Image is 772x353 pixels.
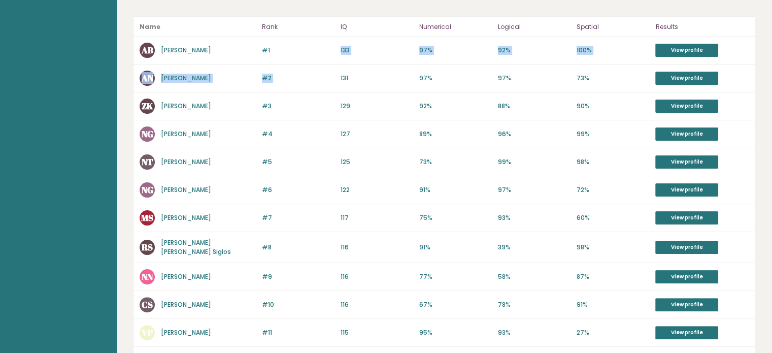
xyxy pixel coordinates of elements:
p: 72% [577,185,649,195]
a: [PERSON_NAME] [PERSON_NAME] Siglos [161,238,231,256]
p: #6 [262,185,334,195]
text: AN [141,72,154,84]
p: 89% [419,130,492,139]
p: Spatial [577,21,649,33]
p: 99% [498,157,570,167]
text: MS [141,212,153,223]
a: View profile [655,326,718,339]
p: 131 [341,74,413,83]
p: #3 [262,102,334,111]
p: #4 [262,130,334,139]
p: #11 [262,328,334,337]
text: VP [141,327,153,338]
p: #9 [262,272,334,281]
a: View profile [655,211,718,224]
p: 117 [341,213,413,222]
p: Results [655,21,749,33]
p: 67% [419,300,492,309]
text: RS [141,241,153,253]
p: 95% [419,328,492,337]
p: 116 [341,243,413,252]
a: View profile [655,298,718,311]
a: [PERSON_NAME] [161,185,211,194]
a: [PERSON_NAME] [161,46,211,54]
p: 60% [577,213,649,222]
p: 97% [419,74,492,83]
p: #8 [262,243,334,252]
text: CS [142,299,153,310]
p: IQ [341,21,413,33]
p: 77% [419,272,492,281]
text: NT [142,156,153,168]
a: View profile [655,155,718,169]
a: [PERSON_NAME] [161,272,211,281]
p: 73% [419,157,492,167]
p: Logical [498,21,570,33]
p: 125 [341,157,413,167]
text: AB [141,44,153,56]
p: 92% [498,46,570,55]
p: 97% [498,74,570,83]
text: NG [142,184,153,196]
text: NG [142,128,153,140]
p: 90% [577,102,649,111]
a: View profile [655,72,718,85]
p: 78% [498,300,570,309]
p: 87% [577,272,649,281]
a: View profile [655,241,718,254]
p: #10 [262,300,334,309]
p: 92% [419,102,492,111]
a: View profile [655,127,718,141]
p: Rank [262,21,334,33]
p: 27% [577,328,649,337]
p: 91% [577,300,649,309]
p: Numerical [419,21,492,33]
p: 99% [577,130,649,139]
p: 75% [419,213,492,222]
p: 39% [498,243,570,252]
p: 97% [419,46,492,55]
p: 98% [577,243,649,252]
a: [PERSON_NAME] [161,328,211,337]
a: View profile [655,270,718,283]
p: #5 [262,157,334,167]
a: View profile [655,100,718,113]
p: 88% [498,102,570,111]
a: [PERSON_NAME] [161,300,211,309]
p: 91% [419,185,492,195]
p: 93% [498,213,570,222]
a: [PERSON_NAME] [161,157,211,166]
a: [PERSON_NAME] [161,74,211,82]
a: View profile [655,44,718,57]
p: 127 [341,130,413,139]
p: 122 [341,185,413,195]
p: 116 [341,272,413,281]
p: 98% [577,157,649,167]
p: 133 [341,46,413,55]
a: [PERSON_NAME] [161,130,211,138]
a: [PERSON_NAME] [161,102,211,110]
p: 115 [341,328,413,337]
p: 58% [498,272,570,281]
p: 91% [419,243,492,252]
text: NN [142,271,153,282]
p: 116 [341,300,413,309]
p: 97% [498,185,570,195]
p: 129 [341,102,413,111]
a: [PERSON_NAME] [161,213,211,222]
b: Name [140,22,160,31]
p: #2 [262,74,334,83]
p: 100% [577,46,649,55]
p: #1 [262,46,334,55]
p: #7 [262,213,334,222]
a: View profile [655,183,718,197]
p: 96% [498,130,570,139]
text: ZK [142,100,153,112]
p: 93% [498,328,570,337]
p: 73% [577,74,649,83]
